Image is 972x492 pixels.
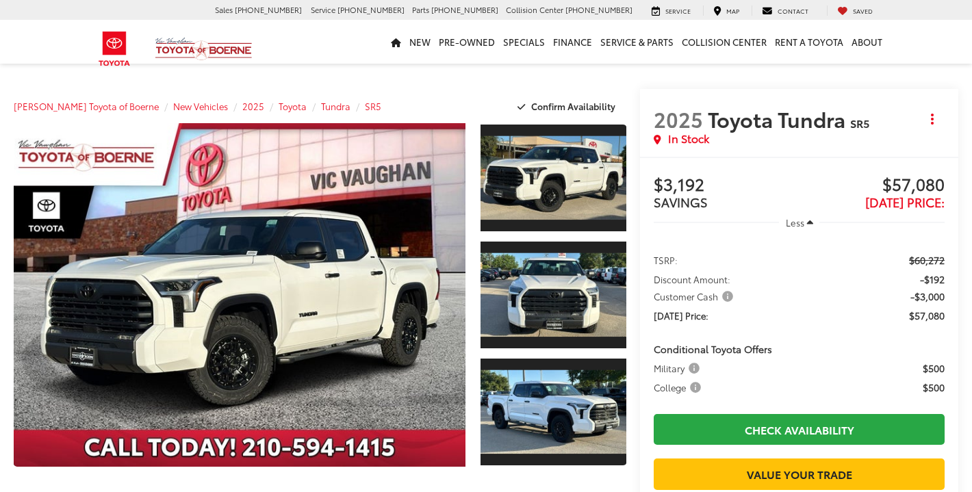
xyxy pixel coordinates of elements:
[499,20,549,64] a: Specials
[155,37,253,61] img: Vic Vaughan Toyota of Boerne
[510,94,627,118] button: Confirm Availability
[412,4,429,15] span: Parts
[654,342,772,356] span: Conditional Toyota Offers
[479,253,628,337] img: 2025 Toyota Tundra SR5
[654,175,799,196] span: $3,192
[708,104,850,133] span: Toyota Tundra
[531,100,615,112] span: Confirm Availability
[506,4,563,15] span: Collision Center
[654,380,706,394] button: College
[923,380,945,394] span: $500
[850,115,869,131] span: SR5
[654,272,730,286] span: Discount Amount:
[596,20,678,64] a: Service & Parts: Opens in a new tab
[654,289,736,303] span: Customer Cash
[654,380,704,394] span: College
[654,414,945,445] a: Check Availability
[242,100,264,112] a: 2025
[909,253,945,267] span: $60,272
[910,289,945,303] span: -$3,000
[779,210,820,235] button: Less
[786,216,804,229] span: Less
[431,4,498,15] span: [PHONE_NUMBER]
[909,309,945,322] span: $57,080
[923,361,945,375] span: $500
[14,123,465,467] a: Expand Photo 0
[778,6,808,15] span: Contact
[752,5,819,16] a: Contact
[481,357,626,467] a: Expand Photo 3
[771,20,847,64] a: Rent a Toyota
[654,253,678,267] span: TSRP:
[931,114,934,125] span: dropdown dots
[321,100,350,112] a: Tundra
[311,4,335,15] span: Service
[235,4,302,15] span: [PHONE_NUMBER]
[920,272,945,286] span: -$192
[481,240,626,350] a: Expand Photo 2
[665,6,691,15] span: Service
[405,20,435,64] a: New
[921,107,945,131] button: Actions
[678,20,771,64] a: Collision Center
[853,6,873,15] span: Saved
[215,4,233,15] span: Sales
[565,4,632,15] span: [PHONE_NUMBER]
[14,100,159,112] a: [PERSON_NAME] Toyota of Boerne
[654,289,738,303] button: Customer Cash
[654,458,945,489] a: Value Your Trade
[641,5,701,16] a: Service
[703,5,750,16] a: Map
[865,193,945,211] span: [DATE] Price:
[435,20,499,64] a: Pre-Owned
[654,104,703,133] span: 2025
[549,20,596,64] a: Finance
[387,20,405,64] a: Home
[800,175,945,196] span: $57,080
[479,370,628,454] img: 2025 Toyota Tundra SR5
[726,6,739,15] span: Map
[9,122,470,467] img: 2025 Toyota Tundra SR5
[827,5,883,16] a: My Saved Vehicles
[847,20,886,64] a: About
[173,100,228,112] a: New Vehicles
[479,136,628,220] img: 2025 Toyota Tundra SR5
[668,131,709,146] span: In Stock
[89,27,140,71] img: Toyota
[481,123,626,233] a: Expand Photo 1
[654,361,704,375] button: Military
[654,309,708,322] span: [DATE] Price:
[365,100,381,112] a: SR5
[337,4,405,15] span: [PHONE_NUMBER]
[654,193,708,211] span: SAVINGS
[654,361,702,375] span: Military
[279,100,307,112] a: Toyota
